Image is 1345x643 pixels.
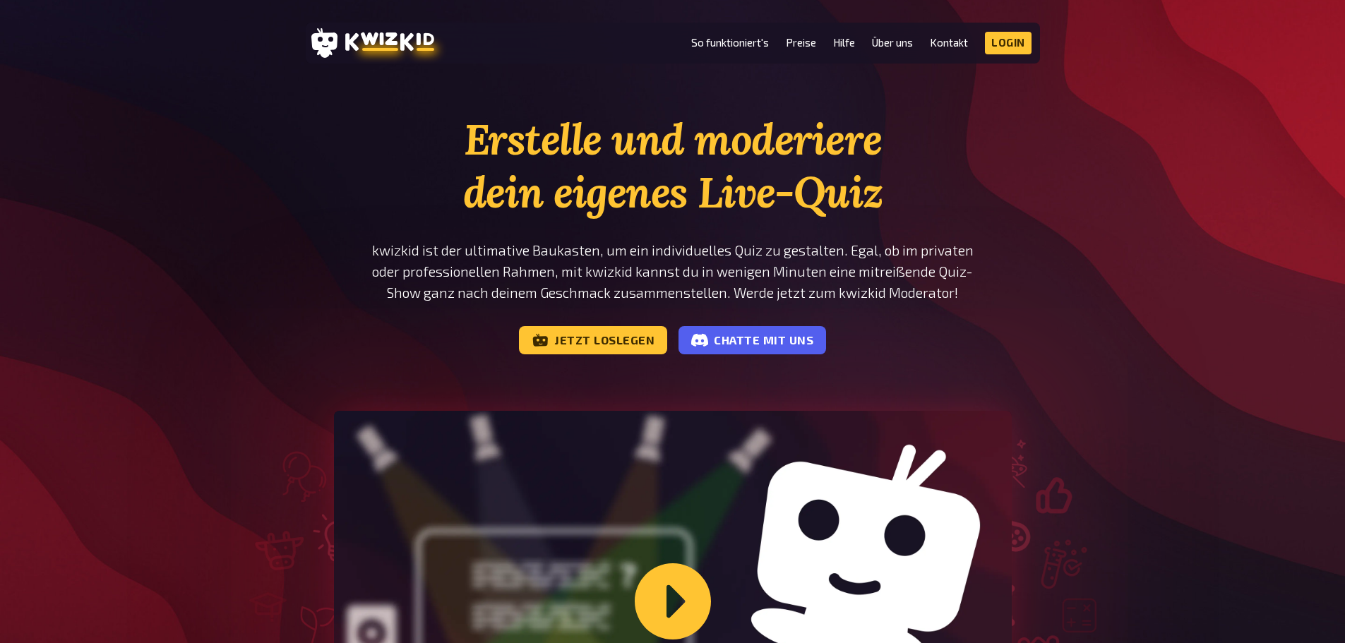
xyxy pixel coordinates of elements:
[833,37,855,49] a: Hilfe
[334,240,1012,304] p: kwizkid ist der ultimative Baukasten, um ein individuelles Quiz zu gestalten. Egal, ob im private...
[691,37,769,49] a: So funktioniert's
[930,37,968,49] a: Kontakt
[679,326,826,354] a: Chatte mit uns
[334,113,1012,219] h1: Erstelle und moderiere dein eigenes Live-Quiz
[519,326,667,354] a: Jetzt loslegen
[786,37,816,49] a: Preise
[872,37,913,49] a: Über uns
[985,32,1032,54] a: Login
